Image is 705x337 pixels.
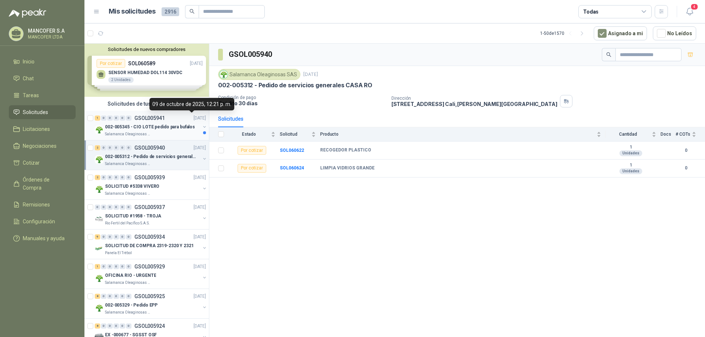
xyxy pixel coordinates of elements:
p: 002-005329 - Pedido EPP [105,302,158,309]
a: 8 0 0 0 0 0 GSOL005925[DATE] Company Logo002-005329 - Pedido EPPSalamanca Oleaginosas SAS [95,292,207,315]
div: 0 [120,264,125,269]
th: Docs [661,127,676,142]
div: 0 [120,175,125,180]
span: Solicitud [280,132,310,137]
div: 0 [113,145,119,150]
div: 09 de octubre de 2025, 12:21 p. m. [149,98,234,110]
th: Producto [320,127,605,142]
a: SOL060624 [280,165,304,171]
div: Solicitudes de tus compradores [84,97,209,111]
div: 0 [126,323,131,329]
span: Tareas [23,91,39,99]
p: GSOL005929 [134,264,165,269]
div: 0 [107,294,113,299]
a: Solicitudes [9,105,76,119]
span: # COTs [676,132,690,137]
div: 0 [126,175,131,180]
div: 2 [95,145,100,150]
p: GSOL005924 [134,323,165,329]
span: Negociaciones [23,142,57,150]
b: 1 [605,162,656,168]
div: Todas [583,8,599,16]
div: 0 [101,234,106,239]
p: 002-005312 - Pedido de servicios generales CASA RO [105,153,196,160]
p: SOLICITUD DE COMPRA 2319-2320 Y 2321 [105,242,194,249]
div: 0 [126,264,131,269]
div: 0 [101,116,106,121]
img: Company Logo [95,274,104,283]
p: Salamanca Oleaginosas SAS [105,309,151,315]
img: Company Logo [95,155,104,164]
div: 0 [107,234,113,239]
p: GSOL005925 [134,294,165,299]
div: 1 - 50 de 1570 [540,28,588,39]
p: [DATE] [194,144,206,151]
div: 0 [101,145,106,150]
p: [DATE] [194,204,206,211]
div: 0 [126,234,131,239]
a: Manuales y ayuda [9,231,76,245]
div: 0 [101,264,106,269]
div: Salamanca Oleaginosas SAS [218,69,300,80]
div: 0 [113,175,119,180]
a: 2 0 0 0 0 0 GSOL005940[DATE] Company Logo002-005312 - Pedido de servicios generales CASA ROSalama... [95,143,207,167]
b: LIMPIA VIDRIOS GRANDE [320,165,375,171]
div: 0 [126,116,131,121]
p: [DATE] [194,115,206,122]
a: 0 0 0 0 0 0 GSOL005937[DATE] Company LogoSOLICITUD #1958 - TROJARio Fertil del Pacífico S.A.S. [95,203,207,226]
img: Company Logo [95,244,104,253]
th: Estado [228,127,280,142]
button: Asignado a mi [594,26,647,40]
p: OFICINA RIO - URGENTE [105,272,156,279]
a: Remisiones [9,198,76,212]
span: search [606,52,611,57]
div: 9 [95,234,100,239]
h3: GSOL005940 [229,49,273,60]
span: Licitaciones [23,125,50,133]
div: 0 [107,116,113,121]
img: Company Logo [95,185,104,194]
span: Cotizar [23,159,40,167]
p: [DATE] [194,323,206,330]
p: Dirección [391,96,557,101]
span: 4 [690,3,698,10]
span: Chat [23,74,34,83]
img: Logo peakr [9,9,46,18]
div: 0 [107,323,113,329]
div: 0 [107,145,113,150]
p: Salamanca Oleaginosas SAS [105,161,151,167]
div: 0 [95,205,100,210]
p: Panela El Trébol [105,250,132,256]
a: Tareas [9,88,76,102]
div: 0 [113,294,119,299]
p: MANCOFER S.A [28,28,74,33]
p: [DATE] [194,174,206,181]
p: Salamanca Oleaginosas SAS [105,191,151,197]
button: No Leídos [653,26,696,40]
p: GSOL005937 [134,205,165,210]
div: 0 [101,175,106,180]
div: 0 [126,145,131,150]
a: 9 0 0 0 0 0 GSOL005934[DATE] Company LogoSOLICITUD DE COMPRA 2319-2320 Y 2321Panela El Trébol [95,232,207,256]
div: Solicitudes de nuevos compradoresPor cotizarSOL060589[DATE] SENSOR HUMEDAD DOL114 30VDC2 Unidades... [84,44,209,97]
span: Manuales y ayuda [23,234,65,242]
p: [DATE] [194,263,206,270]
a: Negociaciones [9,139,76,153]
a: Licitaciones [9,122,76,136]
div: 8 [95,323,100,329]
div: Unidades [619,150,642,156]
p: GSOL005939 [134,175,165,180]
b: 0 [676,147,696,154]
img: Company Logo [95,125,104,134]
a: SOL060622 [280,148,304,153]
p: 002-005312 - Pedido de servicios generales CASA RO [218,81,372,89]
div: Por cotizar [238,164,266,173]
div: Por cotizar [238,146,266,155]
p: [DATE] [303,71,318,78]
b: 0 [676,165,696,172]
th: Cantidad [605,127,661,142]
a: 1 0 0 0 0 0 GSOL005929[DATE] Company LogoOFICINA RIO - URGENTESalamanca Oleaginosas SAS [95,262,207,286]
a: Órdenes de Compra [9,173,76,195]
